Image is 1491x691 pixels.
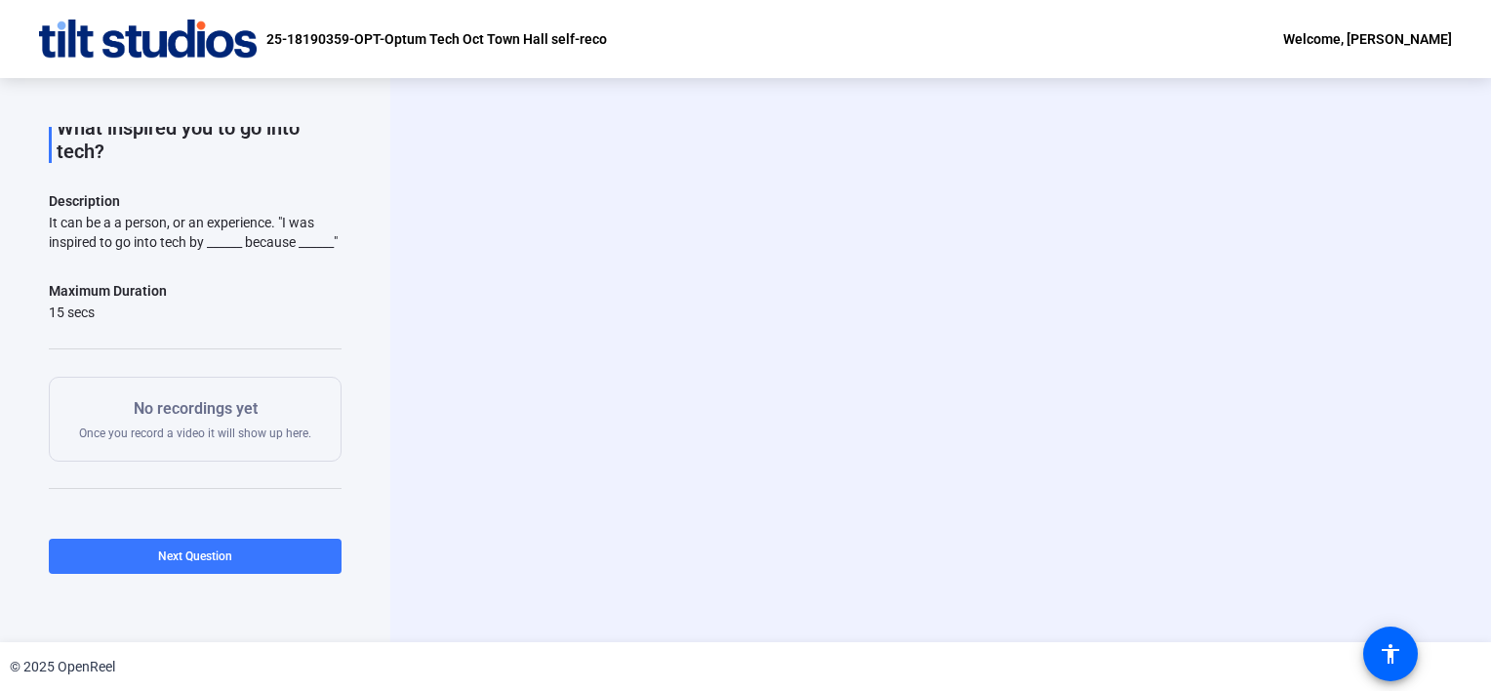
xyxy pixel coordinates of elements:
p: 25-18190359-OPT-Optum Tech Oct Town Hall self-reco [266,27,607,51]
div: Maximum Duration [49,279,167,303]
p: What inspired you to go into tech? [57,116,342,163]
span: Next Question [158,549,232,563]
div: © 2025 OpenReel [10,657,115,677]
img: OpenReel logo [39,20,257,59]
div: Welcome, [PERSON_NAME] [1283,27,1452,51]
div: 15 secs [49,303,167,322]
button: Next Question [49,539,342,574]
div: It can be a a person, or an experience. "I was inspired to go into tech by ______ because ______" [49,213,342,252]
div: Tips: [49,516,342,540]
mat-icon: accessibility [1379,642,1402,666]
div: Once you record a video it will show up here. [79,397,311,441]
p: Description [49,189,342,213]
p: No recordings yet [79,397,311,421]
